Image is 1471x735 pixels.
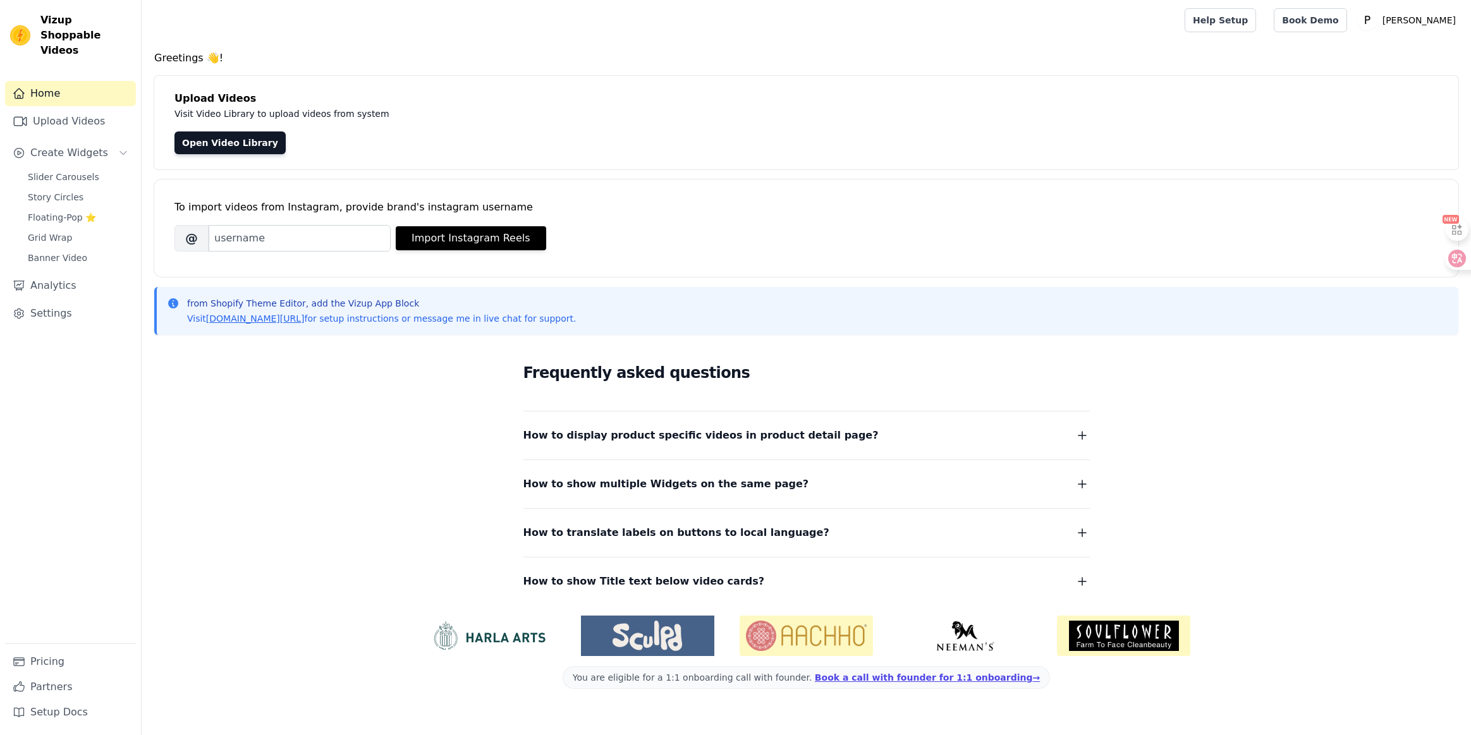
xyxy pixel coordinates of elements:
a: [DOMAIN_NAME][URL] [206,313,305,324]
button: Import Instagram Reels [396,226,546,250]
img: Neeman's [898,621,1032,651]
a: Floating-Pop ⭐ [20,209,136,226]
span: @ [174,225,209,252]
button: How to display product specific videos in product detail page? [523,427,1090,444]
span: Slider Carousels [28,171,99,183]
button: How to show multiple Widgets on the same page? [523,475,1090,493]
a: Slider Carousels [20,168,136,186]
span: Story Circles [28,191,83,203]
img: Aachho [740,616,873,656]
h4: Upload Videos [174,91,1438,106]
div: To import videos from Instagram, provide brand's instagram username [174,200,1438,215]
span: How to display product specific videos in product detail page? [523,427,879,444]
a: Pricing [5,649,136,674]
span: Vizup Shoppable Videos [40,13,131,58]
text: P [1364,14,1370,27]
input: username [209,225,391,252]
a: Settings [5,301,136,326]
p: Visit Video Library to upload videos from system [174,106,741,121]
a: Grid Wrap [20,229,136,246]
img: HarlaArts [422,621,556,651]
img: Vizup [10,25,30,46]
a: Help Setup [1185,8,1256,32]
p: [PERSON_NAME] [1377,9,1461,32]
span: How to show multiple Widgets on the same page? [523,475,809,493]
span: How to show Title text below video cards? [523,573,765,590]
a: Partners [5,674,136,700]
h2: Frequently asked questions [523,360,1090,386]
button: P [PERSON_NAME] [1357,9,1461,32]
span: How to translate labels on buttons to local language? [523,524,829,542]
span: Floating-Pop ⭐ [28,211,96,224]
a: Setup Docs [5,700,136,725]
h4: Greetings 👋! [154,51,1458,66]
a: Book Demo [1274,8,1346,32]
img: Soulflower [1057,616,1190,656]
button: How to show Title text below video cards? [523,573,1090,590]
span: Create Widgets [30,145,108,161]
a: Banner Video [20,249,136,267]
span: Banner Video [28,252,87,264]
a: Analytics [5,273,136,298]
span: Grid Wrap [28,231,72,244]
a: Home [5,81,136,106]
button: Create Widgets [5,140,136,166]
a: Book a call with founder for 1:1 onboarding [815,672,1040,683]
a: Open Video Library [174,131,286,154]
button: How to translate labels on buttons to local language? [523,524,1090,542]
a: Story Circles [20,188,136,206]
p: from Shopify Theme Editor, add the Vizup App Block [187,297,576,310]
a: Upload Videos [5,109,136,134]
img: Sculpd US [581,621,714,651]
p: Visit for setup instructions or message me in live chat for support. [187,312,576,325]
